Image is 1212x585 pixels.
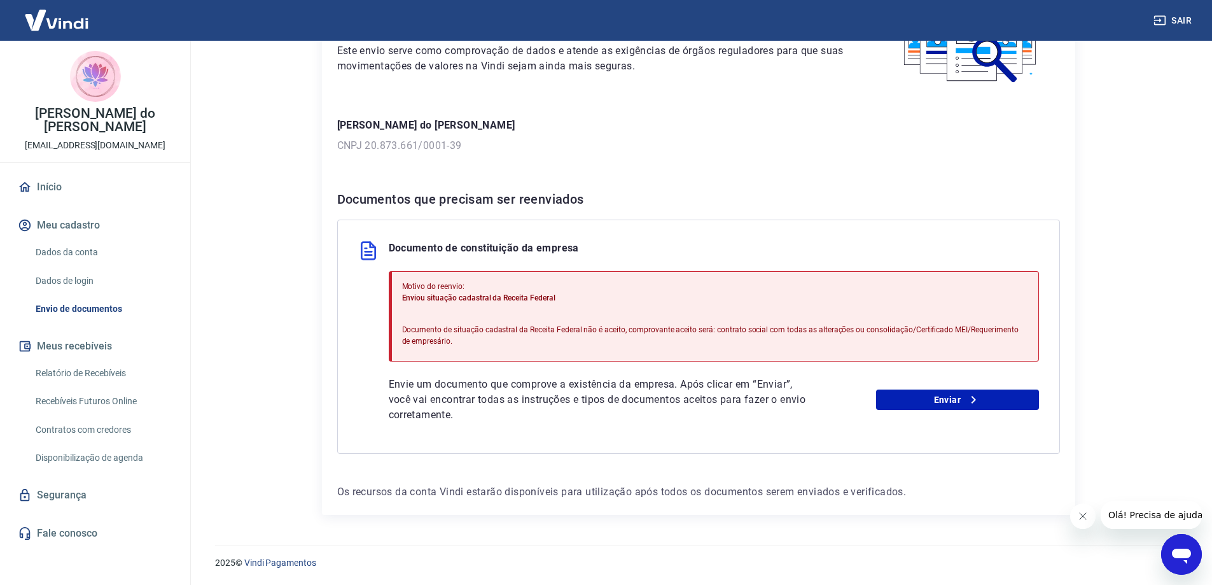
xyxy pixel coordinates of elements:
img: file.3f2e98d22047474d3a157069828955b5.svg [358,241,379,261]
p: [PERSON_NAME] do [PERSON_NAME] [337,118,1060,133]
a: Início [15,173,175,201]
span: Olá! Precisa de ajuda? [8,9,107,19]
p: Este envio serve como comprovação de dados e atende as exigências de órgãos reguladores para que ... [337,43,852,74]
iframe: Mensagem da empresa [1101,501,1202,529]
p: [PERSON_NAME] do [PERSON_NAME] [10,107,180,134]
p: CNPJ 20.873.661/0001-39 [337,138,1060,153]
a: Disponibilização de agenda [31,445,175,471]
img: Vindi [15,1,98,39]
a: Enviar [876,390,1039,410]
a: Segurança [15,481,175,509]
a: Relatório de Recebíveis [31,360,175,386]
button: Sair [1151,9,1197,32]
a: Envio de documentos [31,296,175,322]
iframe: Fechar mensagem [1070,504,1096,529]
button: Meus recebíveis [15,332,175,360]
img: 1989e40f-63a5-4929-bcb6-d94be8816988.jpeg [70,51,121,102]
p: Documento de constituição da empresa [389,241,579,261]
iframe: Botão para abrir a janela de mensagens [1161,534,1202,575]
a: Recebíveis Futuros Online [31,388,175,414]
span: Enviou situação cadastral da Receita Federal [402,293,555,302]
button: Meu cadastro [15,211,175,239]
a: Dados de login [31,268,175,294]
a: Fale conosco [15,519,175,547]
a: Contratos com credores [31,417,175,443]
p: [EMAIL_ADDRESS][DOMAIN_NAME] [25,139,165,152]
a: Vindi Pagamentos [244,558,316,568]
p: Documento de situação cadastral da Receita Federal não é aceito, comprovante aceito será: contrat... [402,324,1028,347]
h6: Documentos que precisam ser reenviados [337,189,1060,209]
p: Envie um documento que comprove a existência da empresa. Após clicar em “Enviar”, você vai encont... [389,377,811,423]
p: Os recursos da conta Vindi estarão disponíveis para utilização após todos os documentos serem env... [337,484,1060,500]
p: Motivo do reenvio: [402,281,1028,292]
a: Dados da conta [31,239,175,265]
p: 2025 © [215,556,1181,570]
